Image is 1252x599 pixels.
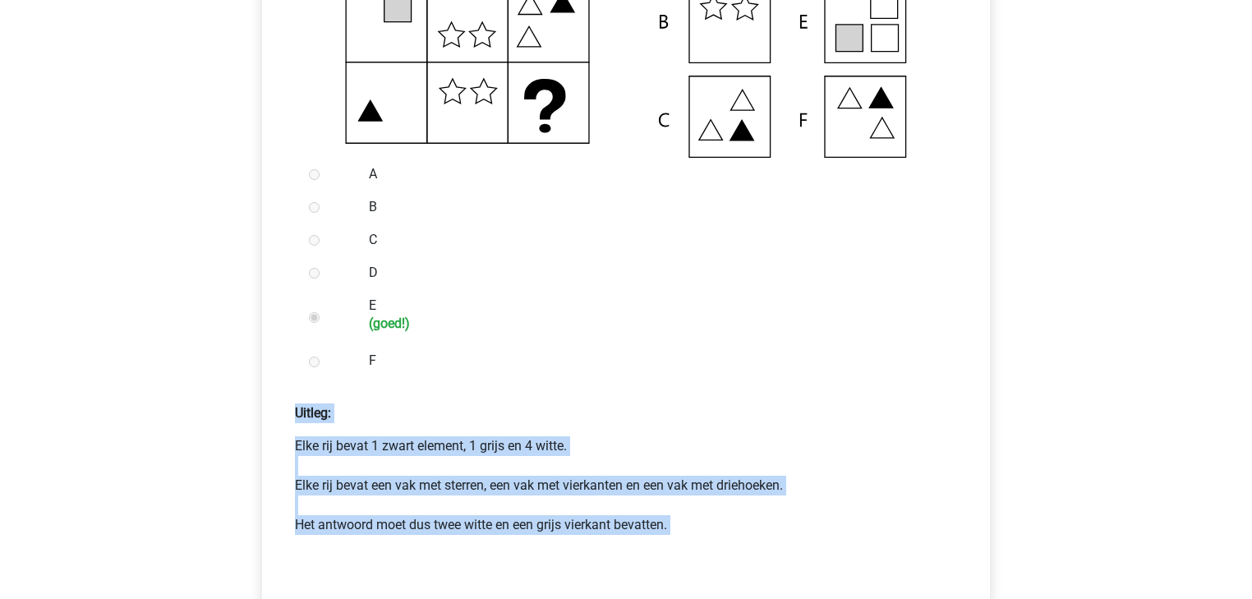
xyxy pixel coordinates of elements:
label: F [369,351,937,371]
label: C [369,230,937,250]
strong: Uitleg: [295,405,331,421]
label: D [369,263,937,283]
label: B [369,197,937,217]
label: A [369,164,937,184]
h6: (goed!) [369,316,937,331]
label: E [369,296,937,331]
p: Elke rij bevat 1 zwart element, 1 grijs en 4 witte. Elke rij bevat een vak met sterren, een vak m... [295,436,957,555]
